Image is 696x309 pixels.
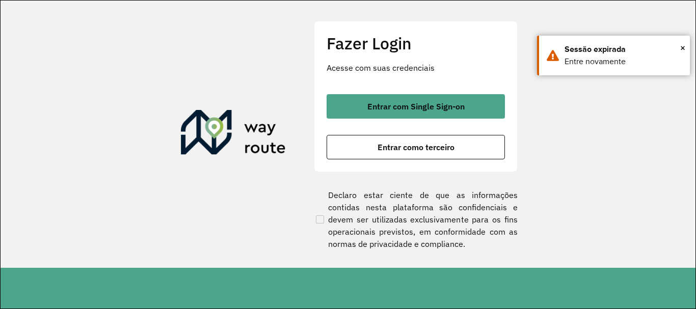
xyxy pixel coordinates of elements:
button: Close [680,40,685,55]
img: Roteirizador AmbevTech [181,110,286,159]
span: Entrar com Single Sign-on [367,102,465,110]
span: × [680,40,685,55]
label: Declaro estar ciente de que as informações contidas nesta plataforma são confidenciais e devem se... [314,189,518,250]
button: button [327,135,505,159]
div: Sessão expirada [565,43,682,55]
div: Entre novamente [565,55,682,68]
h2: Fazer Login [327,34,505,53]
p: Acesse com suas credenciais [327,62,505,74]
button: button [327,94,505,119]
span: Entrar como terceiro [378,143,454,151]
